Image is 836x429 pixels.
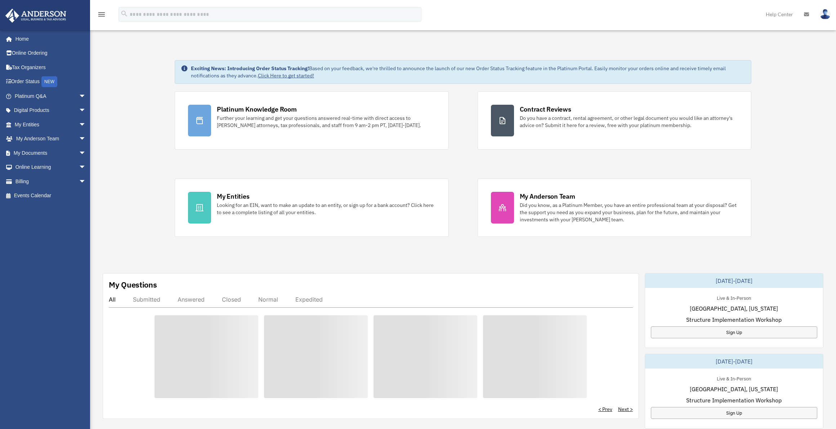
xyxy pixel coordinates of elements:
[258,72,314,79] a: Click Here to get started!
[133,296,160,303] div: Submitted
[178,296,205,303] div: Answered
[711,374,757,382] div: Live & In-Person
[217,192,249,201] div: My Entities
[690,304,778,313] span: [GEOGRAPHIC_DATA], [US_STATE]
[520,114,738,129] div: Do you have a contract, rental agreement, or other legal document you would like an attorney's ad...
[5,46,97,60] a: Online Ordering
[217,114,435,129] div: Further your learning and get your questions answered real-time with direct access to [PERSON_NAM...
[5,32,93,46] a: Home
[645,274,823,288] div: [DATE]-[DATE]
[3,9,68,23] img: Anderson Advisors Platinum Portal
[651,407,817,419] a: Sign Up
[79,146,93,161] span: arrow_drop_down
[295,296,323,303] div: Expedited
[478,179,751,237] a: My Anderson Team Did you know, as a Platinum Member, you have an entire professional team at your...
[690,385,778,393] span: [GEOGRAPHIC_DATA], [US_STATE]
[79,174,93,189] span: arrow_drop_down
[520,105,571,114] div: Contract Reviews
[79,132,93,146] span: arrow_drop_down
[5,60,97,74] a: Tax Organizers
[5,89,97,103] a: Platinum Q&Aarrow_drop_down
[5,103,97,118] a: Digital Productsarrow_drop_down
[191,65,745,79] div: Based on your feedback, we're thrilled to announce the launch of our new Order Status Tracking fe...
[79,117,93,132] span: arrow_drop_down
[478,91,751,150] a: Contract Reviews Do you have a contract, rental agreement, or other legal document you would like...
[79,89,93,104] span: arrow_drop_down
[5,174,97,189] a: Billingarrow_drop_down
[598,406,612,413] a: < Prev
[97,10,106,19] i: menu
[175,179,448,237] a: My Entities Looking for an EIN, want to make an update to an entity, or sign up for a bank accoun...
[820,9,831,19] img: User Pic
[79,160,93,175] span: arrow_drop_down
[618,406,633,413] a: Next >
[258,296,278,303] div: Normal
[686,396,782,405] span: Structure Implementation Workshop
[520,192,575,201] div: My Anderson Team
[191,65,309,72] strong: Exciting News: Introducing Order Status Tracking!
[711,294,757,301] div: Live & In-Person
[5,117,97,132] a: My Entitiesarrow_drop_down
[686,315,782,324] span: Structure Implementation Workshop
[5,189,97,203] a: Events Calendar
[520,202,738,223] div: Did you know, as a Platinum Member, you have an entire professional team at your disposal? Get th...
[217,202,435,216] div: Looking for an EIN, want to make an update to an entity, or sign up for a bank account? Click her...
[109,296,116,303] div: All
[5,146,97,160] a: My Documentsarrow_drop_down
[217,105,297,114] div: Platinum Knowledge Room
[645,354,823,369] div: [DATE]-[DATE]
[41,76,57,87] div: NEW
[97,13,106,19] a: menu
[222,296,241,303] div: Closed
[5,160,97,175] a: Online Learningarrow_drop_down
[79,103,93,118] span: arrow_drop_down
[109,279,157,290] div: My Questions
[175,91,448,150] a: Platinum Knowledge Room Further your learning and get your questions answered real-time with dire...
[651,326,817,338] a: Sign Up
[120,10,128,18] i: search
[5,74,97,89] a: Order StatusNEW
[5,132,97,146] a: My Anderson Teamarrow_drop_down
